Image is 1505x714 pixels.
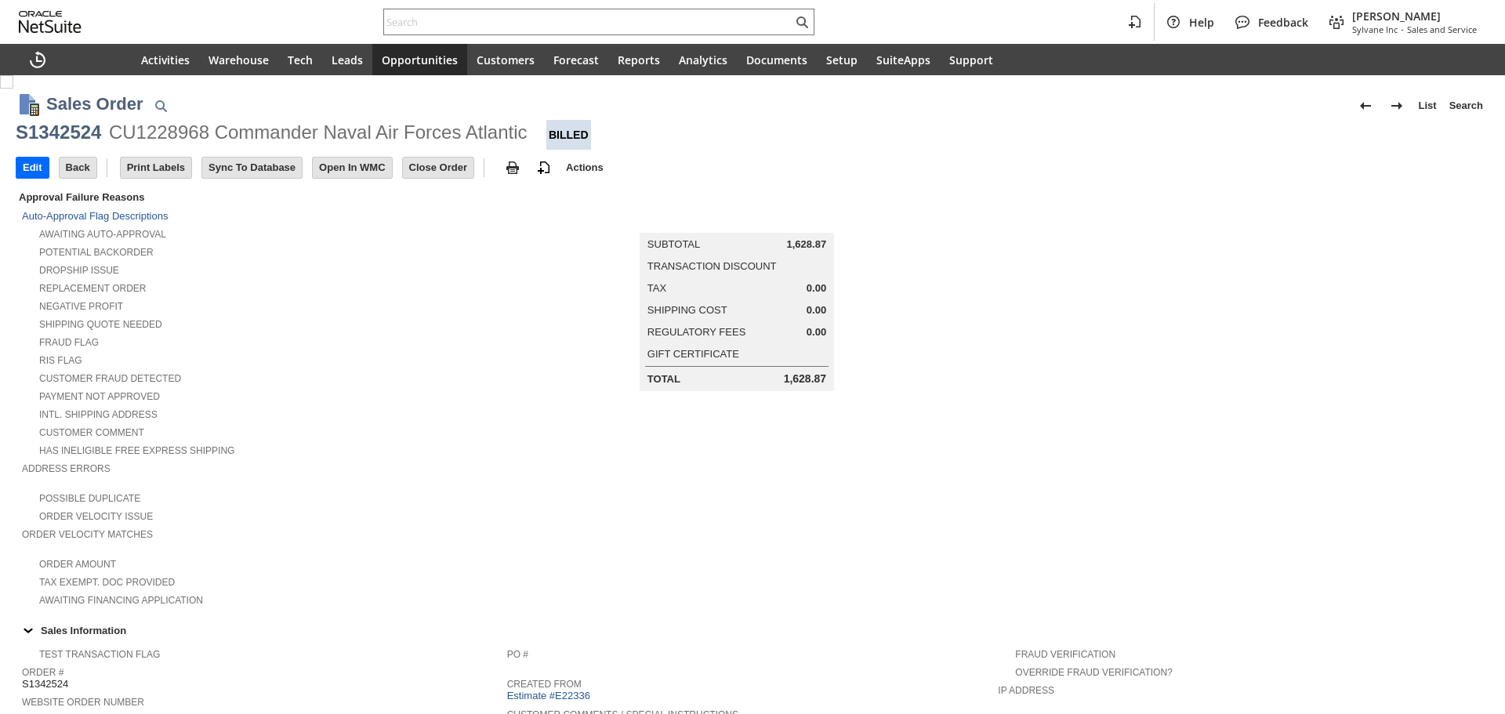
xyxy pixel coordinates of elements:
a: Tax [647,282,666,294]
a: List [1413,93,1443,118]
a: Leads [322,44,372,75]
a: Shipping Cost [647,304,727,316]
svg: Search [792,13,811,31]
span: Documents [746,53,807,67]
span: Help [1189,15,1214,30]
a: Forecast [544,44,608,75]
a: Estimate #E22336 [507,690,594,701]
input: Search [384,13,792,31]
span: Warehouse [209,53,269,67]
input: Print Labels [121,158,191,178]
span: - [1401,24,1404,35]
span: Feedback [1258,15,1308,30]
img: Previous [1356,96,1375,115]
a: Home [94,44,132,75]
a: Documents [737,44,817,75]
a: Tax Exempt. Doc Provided [39,577,175,588]
div: Shortcuts [56,44,94,75]
input: Back [60,158,96,178]
a: Fraud Verification [1015,649,1115,660]
span: 0.00 [807,326,826,339]
span: Support [949,53,993,67]
input: Sync To Database [202,158,302,178]
div: CU1228968 Commander Naval Air Forces Atlantic [109,120,528,145]
a: Awaiting Financing Application [39,595,203,606]
a: PO # [507,649,528,660]
a: Order Velocity Issue [39,511,153,522]
span: Activities [141,53,190,67]
h1: Sales Order [46,91,143,117]
span: 0.00 [807,304,826,317]
span: Tech [288,53,313,67]
img: print.svg [503,158,522,177]
a: Dropship Issue [39,265,119,276]
a: Intl. Shipping Address [39,409,158,420]
input: Edit [16,158,49,178]
span: Setup [826,53,858,67]
img: Next [1387,96,1406,115]
a: Setup [817,44,867,75]
a: RIS flag [39,355,82,366]
a: Recent Records [19,44,56,75]
svg: Home [103,50,122,69]
div: Sales Information [16,620,1483,640]
a: Address Errors [22,463,111,474]
a: Potential Backorder [39,247,154,258]
a: Order Amount [39,559,116,570]
a: Customer Comment [39,427,144,438]
caption: Summary [640,208,834,233]
span: S1342524 [22,678,68,690]
a: Possible Duplicate [39,493,140,504]
a: Support [940,44,1003,75]
div: Billed [546,120,591,150]
a: Auto-Approval Flag Descriptions [22,210,168,222]
span: Sales and Service [1407,24,1477,35]
a: Override Fraud Verification? [1015,667,1172,678]
a: Shipping Quote Needed [39,319,162,330]
a: Awaiting Auto-Approval [39,229,166,240]
a: Warehouse [199,44,278,75]
a: Created From [507,679,582,690]
img: Quick Find [151,96,170,115]
td: Sales Information [16,620,1489,640]
a: Has Ineligible Free Express Shipping [39,445,234,456]
span: Opportunities [382,53,458,67]
a: Activities [132,44,199,75]
span: 1,628.87 [787,238,827,251]
a: Order # [22,667,63,678]
a: Test Transaction Flag [39,649,160,660]
a: Website Order Number [22,697,144,708]
svg: Recent Records [28,50,47,69]
span: Customers [477,53,535,67]
div: S1342524 [16,120,101,145]
span: SuiteApps [876,53,930,67]
a: IP Address [998,685,1054,696]
a: Tech [278,44,322,75]
a: Transaction Discount [647,260,777,272]
span: Reports [618,53,660,67]
a: Total [647,373,680,385]
input: Open In WMC [313,158,392,178]
span: [PERSON_NAME] [1352,9,1477,24]
a: Customer Fraud Detected [39,373,181,384]
a: Gift Certificate [647,348,739,360]
a: Negative Profit [39,301,123,312]
span: Forecast [553,53,599,67]
svg: Shortcuts [66,50,85,69]
a: Fraud Flag [39,337,99,348]
a: Regulatory Fees [647,326,745,338]
a: Replacement Order [39,283,146,294]
svg: logo [19,11,82,33]
span: 1,628.87 [784,372,827,386]
a: Order Velocity Matches [22,529,153,540]
input: Close Order [403,158,473,178]
span: 0.00 [807,282,826,295]
span: Leads [332,53,363,67]
a: Search [1443,93,1489,118]
span: Analytics [679,53,727,67]
span: Sylvane Inc [1352,24,1398,35]
a: Subtotal [647,238,700,250]
a: Opportunities [372,44,467,75]
a: Reports [608,44,669,75]
a: Customers [467,44,544,75]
